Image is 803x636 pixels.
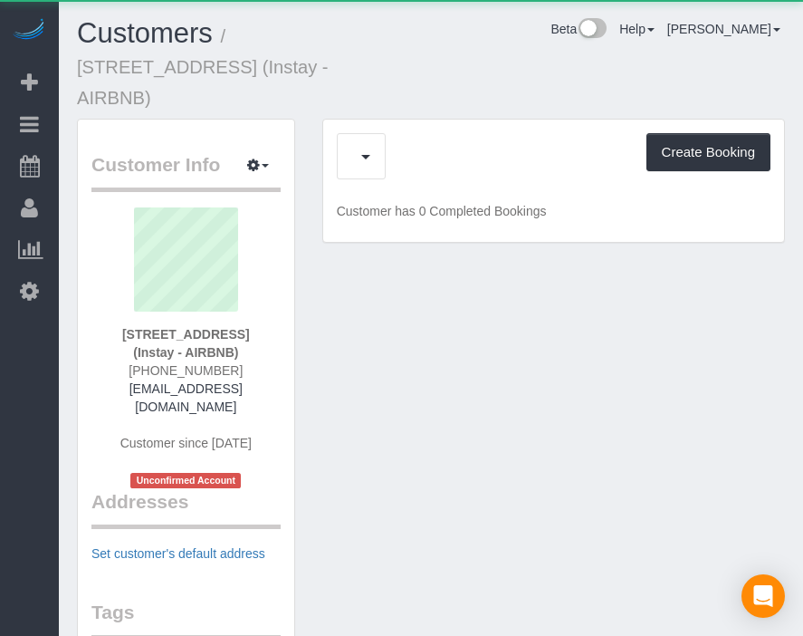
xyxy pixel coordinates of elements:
[550,22,607,36] a: Beta
[77,26,329,108] small: / [STREET_ADDRESS] (Instay - AIRBNB)
[577,18,607,42] img: New interface
[667,22,780,36] a: [PERSON_NAME]
[741,574,785,618] div: Open Intercom Messenger
[130,473,241,488] span: Unconfirmed Account
[122,327,250,360] strong: [STREET_ADDRESS] (Instay - AIRBNB)
[619,22,655,36] a: Help
[11,18,47,43] img: Automaid Logo
[129,363,243,378] span: [PHONE_NUMBER]
[646,133,770,171] button: Create Booking
[337,202,770,220] p: Customer has 0 Completed Bookings
[120,436,252,450] span: Customer since [DATE]
[129,381,243,414] a: [EMAIL_ADDRESS][DOMAIN_NAME]
[91,546,265,561] a: Set customer's default address
[91,151,281,192] legend: Customer Info
[77,17,213,49] a: Customers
